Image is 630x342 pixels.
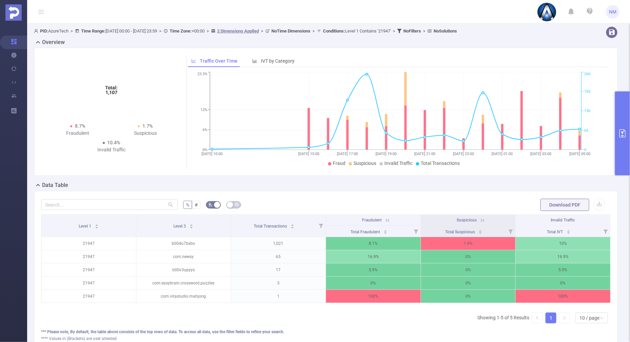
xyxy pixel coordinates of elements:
span: Total Transactions [421,161,460,166]
li: Next Page [559,313,570,323]
p: 100% [516,290,610,303]
i: icon: left [535,316,539,320]
span: % [186,202,189,208]
b: No Time Dimensions [271,28,310,34]
p: 100% [326,290,421,303]
span: > [157,28,164,34]
p: 16.9% [516,250,610,263]
tspan: [DATE] 23:00 [453,152,474,156]
p: 8.1% [326,237,421,250]
i: icon: caret-down [291,226,294,228]
div: Sort [567,229,571,233]
i: icon: user [34,29,40,33]
span: IVT by Category [261,58,294,64]
b: Conditions : [323,28,345,34]
div: Sort [189,223,193,227]
tspan: 130 [584,109,590,113]
i: icon: bg-colors [208,202,212,207]
tspan: [DATE] 01:00 [492,152,513,156]
span: > [391,28,397,34]
span: Total IVT [547,230,564,234]
p: com.vitastudio.mahjong [136,290,231,303]
span: > [69,28,75,34]
p: 21947 [41,263,136,276]
span: Level 1 Contains '21947' [323,28,391,34]
span: Fraud [333,161,345,166]
p: 21947 [41,277,136,290]
p: 0% [421,263,516,276]
i: icon: caret-down [190,226,193,228]
p: com.easybrain.crossword.puzzles [136,277,231,290]
p: 1,021 [231,237,326,250]
p: 0% [421,277,516,290]
div: Suspicious [112,130,179,137]
p: 1 [231,290,326,303]
i: icon: caret-down [479,231,482,233]
div: Invalid Traffic [78,146,146,153]
tspan: [DATE] 19:00 [376,152,397,156]
span: > [310,28,317,34]
li: 1 [546,313,556,323]
input: Search... [41,199,178,210]
i: icon: caret-up [567,229,570,231]
b: No Solutions [434,28,457,34]
tspan: [DATE] 03:00 [531,152,552,156]
span: Traffic Over Time [200,58,237,64]
div: Sort [95,223,99,227]
span: 1.7% [142,123,153,129]
tspan: [DATE] 10:00 [202,152,223,156]
i: Filter menu [601,226,610,237]
i: icon: caret-down [384,231,387,233]
tspan: 23.3% [197,72,207,77]
div: *** Please note, By default, the table above consists of the top rows of data. To access all data... [41,329,611,335]
i: icon: caret-up [291,223,294,225]
h2: Data Table [42,181,68,189]
p: 21947 [41,290,136,303]
span: 8.7% [75,123,85,129]
p: 5.9% [516,263,610,276]
p: 16.9% [326,250,421,263]
div: Sort [478,229,482,233]
tspan: [DATE] 21:00 [414,152,435,156]
tspan: 65 [584,128,588,133]
p: 21947 [41,250,136,263]
span: NM [609,5,616,19]
b: Time Range: [81,28,106,34]
span: 10.4% [108,140,120,145]
span: Invalid Traffic [384,161,413,166]
li: Previous Page [532,313,543,323]
span: > [421,28,427,34]
p: 17 [231,263,326,276]
span: AzureTech [DATE] 00:00 - [DATE] 23:59 +00:00 [34,28,457,34]
i: Filter menu [506,226,515,237]
span: > [205,28,211,34]
p: 0% [421,250,516,263]
span: Suspicious [457,218,477,222]
i: icon: caret-up [95,223,98,225]
tspan: 1,107 [106,90,117,95]
b: PID: [40,28,48,34]
b: No Filters [403,28,421,34]
tspan: 12% [201,108,207,112]
span: Total Transactions [254,224,288,229]
tspan: 6% [203,128,207,132]
p: 10% [516,237,610,250]
p: 1.9% [421,237,516,250]
tspan: [DATE] 05:00 [569,152,590,156]
a: 1 [546,313,556,323]
p: 65 [231,250,326,263]
h2: Overview [42,38,65,46]
p: b00v3upyys [136,263,231,276]
span: Fraudulent [362,218,382,222]
u: 2 Dimensions Applied [217,28,259,34]
div: Sort [383,229,387,233]
i: icon: caret-up [190,223,193,225]
p: 0% [326,277,421,290]
button: Download PDF [540,199,589,211]
span: > [259,28,265,34]
tspan: [DATE] 15:00 [298,152,319,156]
i: icon: bar-chart [252,59,257,63]
span: Invalid Traffic [551,218,575,222]
tspan: 0% [203,148,207,152]
span: Suspicious [354,161,376,166]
